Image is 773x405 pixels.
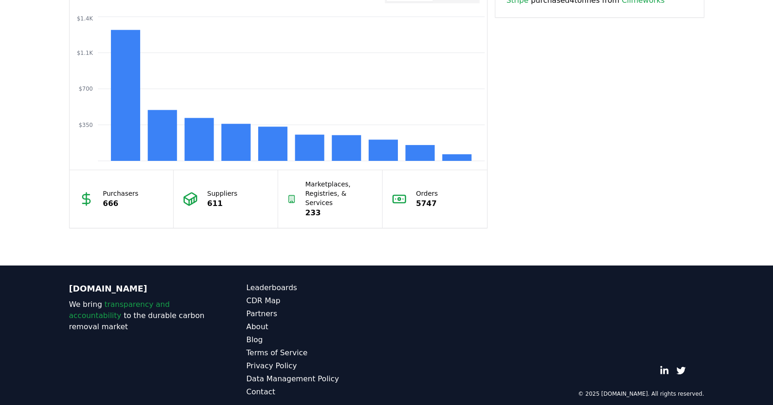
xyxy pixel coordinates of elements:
p: Suppliers [207,189,237,198]
tspan: $350 [78,122,93,128]
a: CDR Map [247,295,387,306]
a: Data Management Policy [247,373,387,385]
tspan: $700 [78,86,93,92]
span: transparency and accountability [69,300,170,320]
p: [DOMAIN_NAME] [69,282,209,295]
a: Leaderboards [247,282,387,293]
tspan: $1.4K [77,15,93,22]
p: Purchasers [103,189,139,198]
a: Terms of Service [247,347,387,359]
a: Partners [247,308,387,319]
p: 5747 [416,198,438,209]
p: 611 [207,198,237,209]
a: Twitter [676,366,686,375]
p: We bring to the durable carbon removal market [69,299,209,332]
tspan: $1.1K [77,50,93,56]
p: Orders [416,189,438,198]
p: Marketplaces, Registries, & Services [305,179,373,207]
a: Privacy Policy [247,360,387,372]
a: Blog [247,334,387,345]
a: LinkedIn [660,366,669,375]
a: Contact [247,386,387,398]
p: 233 [305,207,373,219]
p: 666 [103,198,139,209]
a: About [247,321,387,332]
p: © 2025 [DOMAIN_NAME]. All rights reserved. [578,390,704,398]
